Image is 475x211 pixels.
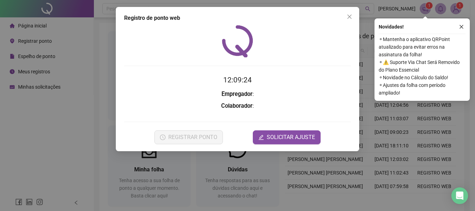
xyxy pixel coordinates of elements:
[344,11,355,22] button: Close
[223,76,252,84] time: 12:09:24
[379,81,466,97] span: ⚬ Ajustes da folha com período ampliado!
[222,91,252,97] strong: Empregador
[459,24,464,29] span: close
[379,23,404,31] span: Novidades !
[124,102,351,111] h3: :
[267,133,315,141] span: SOLICITAR AJUSTE
[253,130,321,144] button: editSOLICITAR AJUSTE
[221,103,252,109] strong: Colaborador
[379,58,466,74] span: ⚬ ⚠️ Suporte Via Chat Será Removido do Plano Essencial
[124,14,351,22] div: Registro de ponto web
[347,14,352,19] span: close
[451,187,468,204] div: Open Intercom Messenger
[258,135,264,140] span: edit
[379,35,466,58] span: ⚬ Mantenha o aplicativo QRPoint atualizado para evitar erros na assinatura da folha!
[379,74,466,81] span: ⚬ Novidade no Cálculo do Saldo!
[124,90,351,99] h3: :
[154,130,223,144] button: REGISTRAR PONTO
[222,25,253,57] img: QRPoint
